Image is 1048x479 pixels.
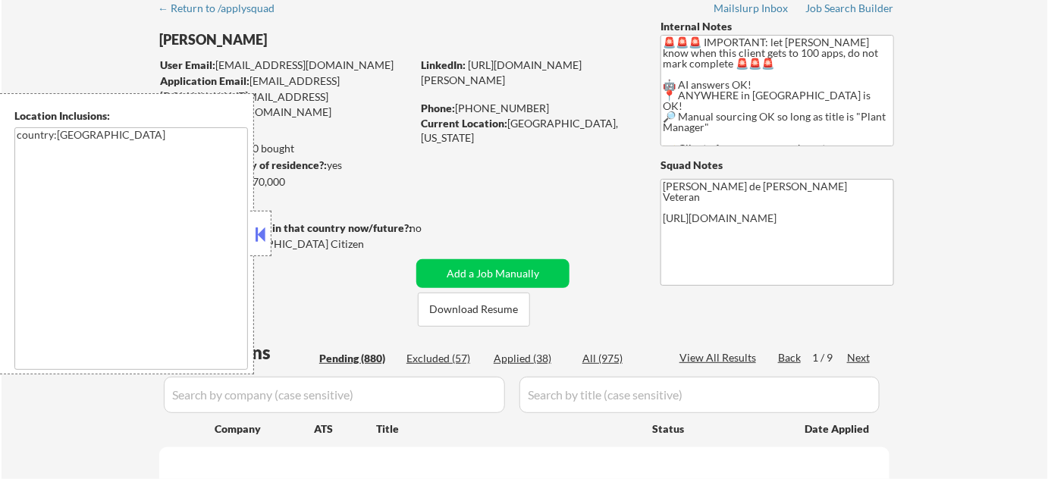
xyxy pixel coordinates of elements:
input: Search by title (case sensitive) [519,377,880,413]
div: [PHONE_NUMBER] [421,101,635,116]
div: ATS [314,421,376,437]
div: View All Results [679,350,761,365]
input: Search by company (case sensitive) [164,377,505,413]
div: Back [778,350,802,365]
button: Download Resume [418,293,530,327]
div: Squad Notes [660,158,894,173]
div: Company [215,421,314,437]
div: Applied (38) [494,351,569,366]
div: All (975) [582,351,658,366]
strong: User Email: [160,58,215,71]
div: Location Inclusions: [14,108,248,124]
div: yes [158,158,406,173]
div: Status [652,415,783,442]
div: 35 sent / 100 bought [158,141,411,156]
strong: LinkedIn: [421,58,466,71]
div: ← Return to /applysquad [158,3,289,14]
div: Yes, I am a [DEMOGRAPHIC_DATA] Citizen [159,236,416,252]
div: [EMAIL_ADDRESS][DOMAIN_NAME] [160,74,411,103]
div: 1 / 9 [812,350,847,365]
strong: Application Email: [160,74,249,87]
div: [PERSON_NAME] [159,30,471,49]
div: Job Search Builder [805,3,894,14]
strong: Current Location: [421,117,507,130]
div: Pending (880) [319,351,395,366]
a: ← Return to /applysquad [158,2,289,17]
div: Title [376,421,638,437]
div: [GEOGRAPHIC_DATA], [US_STATE] [421,116,635,146]
div: [EMAIL_ADDRESS][PERSON_NAME][DOMAIN_NAME] [159,89,411,119]
div: Internal Notes [660,19,894,34]
a: Mailslurp Inbox [714,2,789,17]
a: Job Search Builder [805,2,894,17]
div: Date Applied [805,421,871,437]
strong: Will need Visa to work in that country now/future?: [159,221,412,234]
strong: Phone: [421,102,455,114]
a: [URL][DOMAIN_NAME][PERSON_NAME] [421,58,582,86]
div: $170,000 [158,174,411,189]
div: Mailslurp Inbox [714,3,789,14]
div: Next [847,350,871,365]
div: no [409,221,453,236]
div: [EMAIL_ADDRESS][DOMAIN_NAME] [160,58,411,73]
div: Excluded (57) [406,351,482,366]
button: Add a Job Manually [416,259,569,288]
strong: Mailslurp Email: [159,90,238,103]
